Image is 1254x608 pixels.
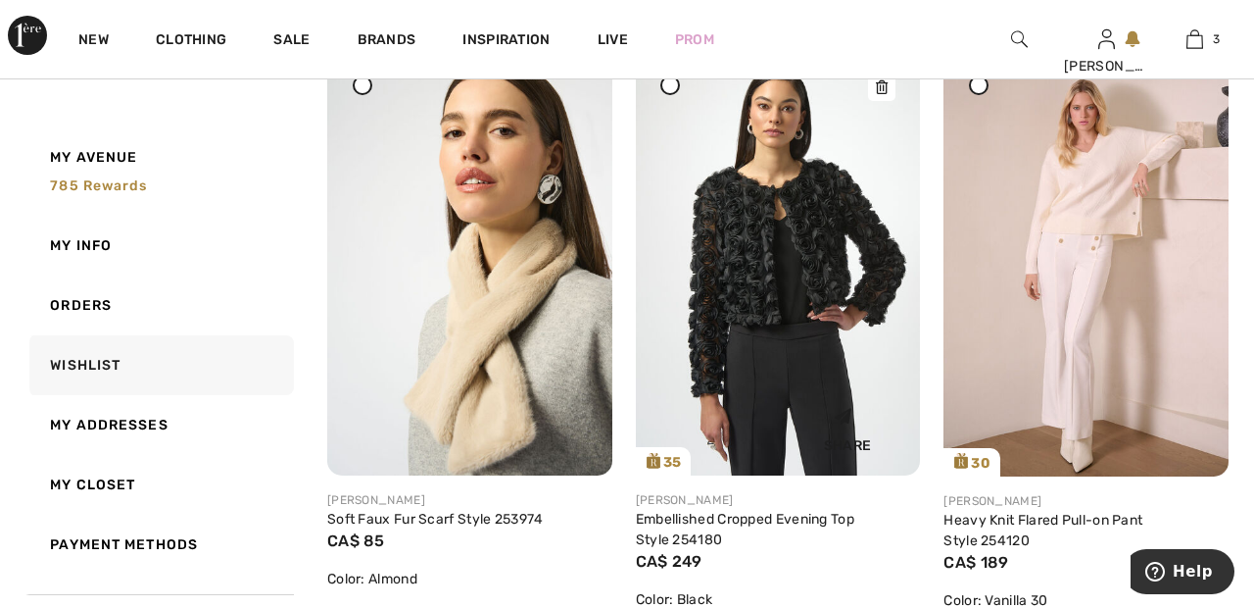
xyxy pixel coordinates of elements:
span: CA$ 249 [636,552,702,571]
div: [PERSON_NAME] [327,491,612,509]
a: Payment Methods [25,515,294,575]
img: search the website [1011,27,1028,51]
img: joseph-ribkoff-sweaters-cardigans-black_254180_2_e8f6_search.jpg [636,49,921,476]
a: Orders [25,276,294,335]
a: Sign In [1098,29,1115,48]
span: Inspiration [462,31,550,52]
a: Wishlist [25,335,294,395]
a: 35 [636,49,921,476]
a: Prom [675,29,714,50]
span: My Avenue [50,147,137,168]
span: CA$ 189 [943,553,1008,572]
a: Embellished Cropped Evening Top Style 254180 [636,511,854,548]
a: 30 [943,49,1229,477]
img: joseph-ribkoff-accessories-almond_253974a_4_c268_search.jpg [327,49,612,476]
a: My Addresses [25,395,294,455]
div: Share [790,391,906,461]
a: My Info [25,216,294,276]
a: Sale [273,31,310,52]
span: CA$ 85 [327,532,385,550]
a: 3 [1151,27,1237,51]
img: 1ère Avenue [8,16,47,55]
a: Heavy Knit Flared Pull-on Pant Style 254120 [943,512,1142,549]
a: Brands [358,31,416,52]
div: [PERSON_NAME] [943,492,1229,510]
div: Color: Almond [327,569,612,589]
a: New [78,31,109,52]
a: Clothing [156,31,226,52]
span: 785 rewards [50,177,147,194]
img: My Bag [1186,27,1203,51]
div: [PERSON_NAME] [1064,56,1150,76]
iframe: Opens a widget where you can find more information [1131,549,1234,598]
a: Soft Faux Fur Scarf Style 253974 [327,511,544,528]
a: My Closet [25,455,294,515]
span: 3 [1213,30,1220,48]
a: Live [598,29,628,50]
div: [PERSON_NAME] [636,491,921,509]
img: joseph-ribkoff-pants-vanilla-30_254120a_1_77e8_search.jpg [943,49,1229,477]
img: My Info [1098,27,1115,51]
